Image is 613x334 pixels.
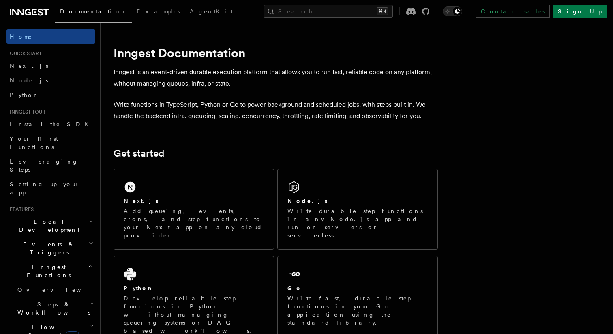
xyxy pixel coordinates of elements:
[10,121,94,127] span: Install the SDK
[114,148,164,159] a: Get started
[6,109,45,115] span: Inngest tour
[190,8,233,15] span: AgentKit
[6,73,95,88] a: Node.js
[10,181,79,196] span: Setting up your app
[6,88,95,102] a: Python
[287,294,428,327] p: Write fast, durable step functions in your Go application using the standard library.
[443,6,462,16] button: Toggle dark mode
[10,136,58,150] span: Your first Functions
[6,58,95,73] a: Next.js
[10,62,48,69] span: Next.js
[6,214,95,237] button: Local Development
[10,158,78,173] span: Leveraging Steps
[6,29,95,44] a: Home
[114,67,438,89] p: Inngest is an event-driven durable execution platform that allows you to run fast, reliable code ...
[10,77,48,84] span: Node.js
[6,237,95,260] button: Events & Triggers
[6,50,42,57] span: Quick start
[476,5,550,18] a: Contact sales
[60,8,127,15] span: Documentation
[264,5,393,18] button: Search...⌘K
[185,2,238,22] a: AgentKit
[277,169,438,250] a: Node.jsWrite durable step functions in any Node.js app and run on servers or serverless.
[55,2,132,23] a: Documentation
[6,117,95,131] a: Install the SDK
[287,207,428,239] p: Write durable step functions in any Node.js app and run on servers or serverless.
[6,154,95,177] a: Leveraging Steps
[6,240,88,256] span: Events & Triggers
[14,300,90,317] span: Steps & Workflows
[114,99,438,122] p: Write functions in TypeScript, Python or Go to power background and scheduled jobs, with steps bu...
[287,197,328,205] h2: Node.js
[287,284,302,292] h2: Go
[377,7,388,15] kbd: ⌘K
[124,207,264,239] p: Add queueing, events, crons, and step functions to your Next app on any cloud provider.
[10,32,32,41] span: Home
[6,218,88,234] span: Local Development
[114,169,274,250] a: Next.jsAdd queueing, events, crons, and step functions to your Next app on any cloud provider.
[6,263,88,279] span: Inngest Functions
[6,131,95,154] a: Your first Functions
[17,287,101,293] span: Overview
[6,260,95,282] button: Inngest Functions
[124,197,159,205] h2: Next.js
[124,284,154,292] h2: Python
[10,92,39,98] span: Python
[553,5,607,18] a: Sign Up
[14,282,95,297] a: Overview
[114,45,438,60] h1: Inngest Documentation
[132,2,185,22] a: Examples
[14,297,95,320] button: Steps & Workflows
[6,177,95,200] a: Setting up your app
[6,206,34,213] span: Features
[137,8,180,15] span: Examples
